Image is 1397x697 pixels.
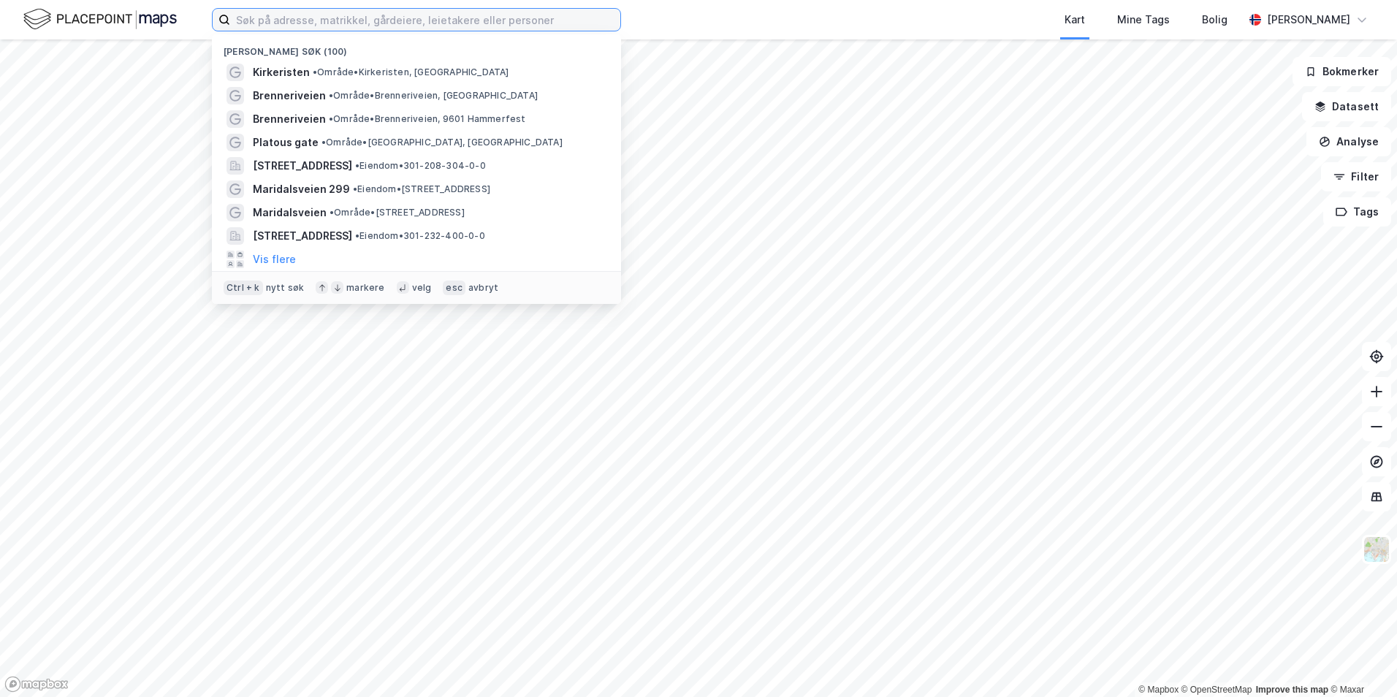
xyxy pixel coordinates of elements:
span: [STREET_ADDRESS] [253,227,352,245]
span: Maridalsveien [253,204,327,221]
a: Improve this map [1256,685,1328,695]
span: • [321,137,326,148]
span: • [355,160,359,171]
input: Søk på adresse, matrikkel, gårdeiere, leietakere eller personer [230,9,620,31]
span: Område • Kirkeristen, [GEOGRAPHIC_DATA] [313,66,509,78]
div: [PERSON_NAME] søk (100) [212,34,621,61]
span: Maridalsveien 299 [253,180,350,198]
img: Z [1363,536,1390,563]
span: [STREET_ADDRESS] [253,157,352,175]
span: • [313,66,317,77]
div: Kart [1065,11,1085,28]
span: Platous gate [253,134,319,151]
span: • [353,183,357,194]
span: Område • Brenneriveien, 9601 Hammerfest [329,113,526,125]
img: logo.f888ab2527a4732fd821a326f86c7f29.svg [23,7,177,32]
button: Tags [1323,197,1391,226]
a: OpenStreetMap [1181,685,1252,695]
span: • [329,90,333,101]
span: Område • [GEOGRAPHIC_DATA], [GEOGRAPHIC_DATA] [321,137,563,148]
span: Eiendom • 301-232-400-0-0 [355,230,485,242]
button: Datasett [1302,92,1391,121]
button: Analyse [1306,127,1391,156]
div: avbryt [468,282,498,294]
span: • [330,207,334,218]
div: esc [443,281,465,295]
button: Bokmerker [1293,57,1391,86]
div: Bolig [1202,11,1227,28]
span: • [329,113,333,124]
div: [PERSON_NAME] [1267,11,1350,28]
span: Brenneriveien [253,110,326,128]
span: Område • [STREET_ADDRESS] [330,207,465,218]
div: Mine Tags [1117,11,1170,28]
div: velg [412,282,432,294]
div: Kontrollprogram for chat [1324,627,1397,697]
iframe: Chat Widget [1324,627,1397,697]
a: Mapbox homepage [4,676,69,693]
span: Eiendom • [STREET_ADDRESS] [353,183,490,195]
span: Kirkeristen [253,64,310,81]
span: Eiendom • 301-208-304-0-0 [355,160,486,172]
button: Filter [1321,162,1391,191]
div: nytt søk [266,282,305,294]
span: Område • Brenneriveien, [GEOGRAPHIC_DATA] [329,90,538,102]
a: Mapbox [1138,685,1179,695]
div: Ctrl + k [224,281,263,295]
span: • [355,230,359,241]
button: Vis flere [253,251,296,268]
div: markere [346,282,384,294]
span: Brenneriveien [253,87,326,104]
